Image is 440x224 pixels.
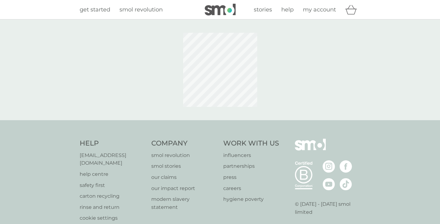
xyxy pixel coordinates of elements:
[223,184,279,192] a: careers
[205,4,236,15] img: smol
[80,6,110,13] span: get started
[80,214,145,222] a: cookie settings
[340,178,352,190] img: visit the smol Tiktok page
[223,162,279,170] a: partnerships
[223,151,279,159] a: influencers
[80,170,145,178] a: help centre
[323,160,335,173] img: visit the smol Instagram page
[281,5,294,14] a: help
[80,139,145,148] h4: Help
[340,160,352,173] img: visit the smol Facebook page
[80,192,145,200] a: carton recycling
[80,181,145,189] a: safety first
[151,184,217,192] a: our impact report
[223,139,279,148] h4: Work With Us
[119,6,163,13] span: smol revolution
[80,203,145,211] a: rinse and return
[281,6,294,13] span: help
[323,178,335,190] img: visit the smol Youtube page
[254,6,272,13] span: stories
[254,5,272,14] a: stories
[80,151,145,167] a: [EMAIL_ADDRESS][DOMAIN_NAME]
[303,5,336,14] a: my account
[223,195,279,203] a: hygiene poverty
[151,195,217,211] a: modern slavery statement
[223,173,279,181] a: press
[295,200,361,216] p: © [DATE] - [DATE] smol limited
[151,151,217,159] a: smol revolution
[151,162,217,170] a: smol stories
[345,3,361,16] div: basket
[80,5,110,14] a: get started
[119,5,163,14] a: smol revolution
[151,173,217,181] a: our claims
[295,139,326,160] img: smol
[303,6,336,13] span: my account
[151,139,217,148] h4: Company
